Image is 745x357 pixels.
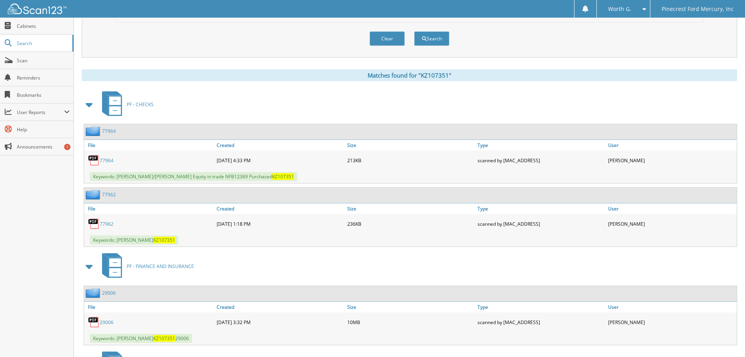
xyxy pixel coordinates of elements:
[88,154,100,166] img: PDF.png
[345,203,476,214] a: Size
[88,218,100,230] img: PDF.png
[17,40,68,47] span: Search
[345,216,476,232] div: 236KB
[476,216,606,232] div: scanned by [MAC_ADDRESS]
[606,152,737,168] div: [PERSON_NAME]
[100,319,113,326] a: 29006
[90,172,297,181] span: Keywords: [PERSON_NAME]/[PERSON_NAME] Equity in trade NFB12369 Purchased
[100,157,113,164] a: 77964
[84,203,215,214] a: File
[84,140,215,150] a: File
[414,31,449,46] button: Search
[606,314,737,330] div: [PERSON_NAME]
[345,302,476,312] a: Size
[272,173,294,180] span: KZ107351
[84,302,215,312] a: File
[88,316,100,328] img: PDF.png
[153,335,175,342] span: KZ107351
[102,128,116,134] a: 77964
[345,152,476,168] div: 213KB
[606,140,737,150] a: User
[102,191,116,198] a: 77962
[476,140,606,150] a: Type
[345,314,476,330] div: 10MB
[476,152,606,168] div: scanned by [MAC_ADDRESS]
[606,302,737,312] a: User
[17,74,70,81] span: Reminders
[127,263,194,270] span: PF - FINANCE AND INSURANCE
[662,7,734,11] span: Pinecrest Ford Mercury, Inc
[17,92,70,98] span: Bookmarks
[215,203,345,214] a: Created
[215,302,345,312] a: Created
[127,101,154,108] span: PF - CHECKS
[17,126,70,133] span: Help
[606,216,737,232] div: [PERSON_NAME]
[17,143,70,150] span: Announcements
[17,57,70,64] span: Scan
[608,7,631,11] span: Worth G.
[86,190,102,199] img: folder2.png
[476,203,606,214] a: Type
[17,109,64,116] span: User Reports
[90,236,178,245] span: Keywords: [PERSON_NAME]
[86,288,102,298] img: folder2.png
[100,221,113,227] a: 77962
[370,31,405,46] button: Clear
[215,216,345,232] div: [DATE] 1:18 PM
[97,251,194,282] a: PF - FINANCE AND INSURANCE
[64,144,70,150] div: 7
[153,237,175,243] span: KZ107351
[90,334,192,343] span: Keywords: [PERSON_NAME] 29006
[86,126,102,136] img: folder2.png
[215,152,345,168] div: [DATE] 4:33 PM
[606,203,737,214] a: User
[17,23,70,29] span: Cabinets
[345,140,476,150] a: Size
[8,4,66,14] img: scan123-logo-white.svg
[215,314,345,330] div: [DATE] 3:32 PM
[476,302,606,312] a: Type
[97,89,154,120] a: PF - CHECKS
[215,140,345,150] a: Created
[102,290,116,296] a: 29006
[82,69,737,81] div: Matches found for "KZ107351"
[476,314,606,330] div: scanned by [MAC_ADDRESS]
